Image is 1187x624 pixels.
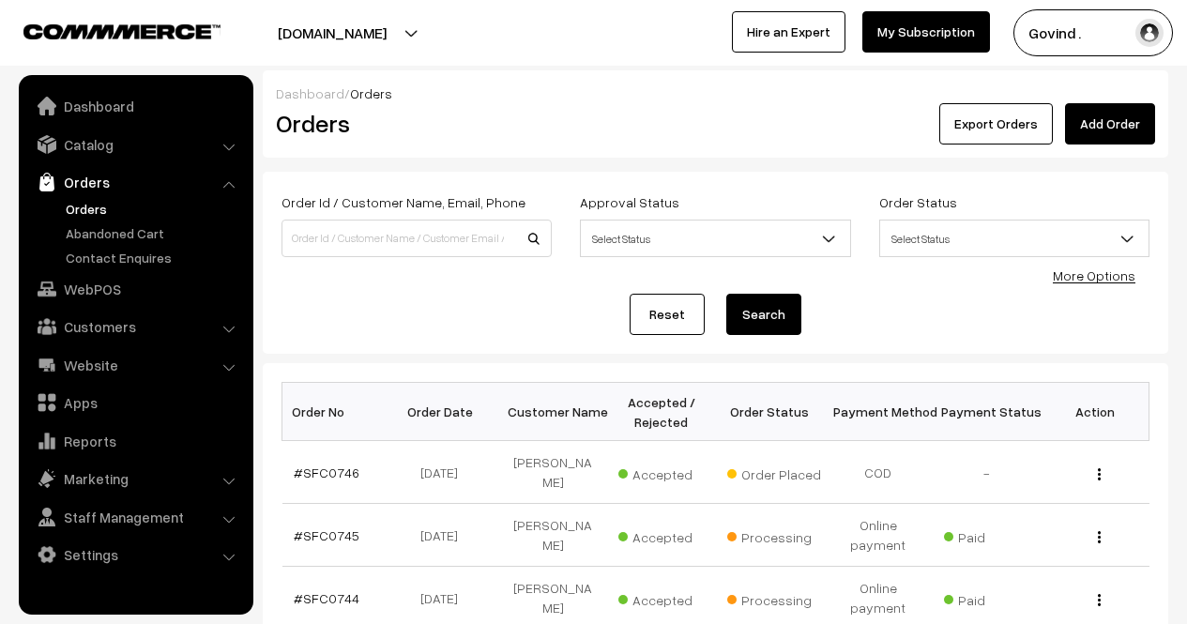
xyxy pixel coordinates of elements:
span: Processing [727,523,821,547]
span: Select Status [581,222,849,255]
a: Dashboard [276,85,344,101]
a: Add Order [1065,103,1155,145]
th: Accepted / Rejected [607,383,716,441]
span: Accepted [618,523,712,547]
img: Menu [1098,594,1101,606]
a: Customers [23,310,247,343]
th: Order Date [390,383,499,441]
span: Orders [350,85,392,101]
span: Order Placed [727,460,821,484]
label: Approval Status [580,192,679,212]
a: Abandoned Cart [61,223,247,243]
button: Search [726,294,801,335]
div: / [276,84,1155,103]
img: COMMMERCE [23,24,221,38]
a: #SFC0745 [294,527,359,543]
img: Menu [1098,468,1101,480]
img: Menu [1098,531,1101,543]
span: Paid [944,523,1038,547]
button: Govind . [1013,9,1173,56]
a: Settings [23,538,247,571]
span: Select Status [880,222,1149,255]
td: [DATE] [390,504,499,567]
a: Catalog [23,128,247,161]
label: Order Id / Customer Name, Email, Phone [282,192,525,212]
td: [DATE] [390,441,499,504]
span: Accepted [618,460,712,484]
a: Hire an Expert [732,11,845,53]
a: #SFC0744 [294,590,359,606]
a: Orders [61,199,247,219]
td: [PERSON_NAME] [499,504,608,567]
a: Staff Management [23,500,247,534]
label: Order Status [879,192,957,212]
td: [PERSON_NAME] [499,441,608,504]
input: Order Id / Customer Name / Customer Email / Customer Phone [282,220,552,257]
h2: Orders [276,109,550,138]
td: COD [824,441,933,504]
span: Select Status [580,220,850,257]
img: user [1135,19,1164,47]
td: - [933,441,1042,504]
td: Online payment [824,504,933,567]
a: WebPOS [23,272,247,306]
a: Dashboard [23,89,247,123]
a: Marketing [23,462,247,495]
th: Order No [282,383,391,441]
button: Export Orders [939,103,1053,145]
span: Processing [727,586,821,610]
a: COMMMERCE [23,19,188,41]
span: Select Status [879,220,1149,257]
button: [DOMAIN_NAME] [212,9,452,56]
a: More Options [1053,267,1135,283]
a: Reports [23,424,247,458]
a: Apps [23,386,247,419]
a: Contact Enquires [61,248,247,267]
a: Reset [630,294,705,335]
a: My Subscription [862,11,990,53]
span: Paid [944,586,1038,610]
th: Action [1041,383,1149,441]
th: Customer Name [499,383,608,441]
th: Order Status [716,383,825,441]
th: Payment Method [824,383,933,441]
a: #SFC0746 [294,464,359,480]
th: Payment Status [933,383,1042,441]
a: Orders [23,165,247,199]
span: Accepted [618,586,712,610]
a: Website [23,348,247,382]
